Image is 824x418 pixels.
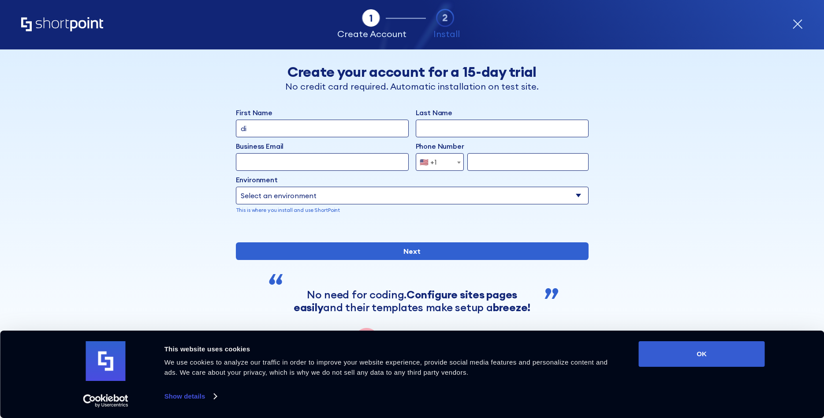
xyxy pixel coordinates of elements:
div: This website uses cookies [164,344,619,354]
button: OK [639,341,765,367]
a: Show details [164,390,216,403]
a: Usercentrics Cookiebot - opens in a new window [67,394,144,407]
span: We use cookies to analyze our traffic in order to improve your website experience, provide social... [164,358,608,376]
img: logo [86,341,126,381]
